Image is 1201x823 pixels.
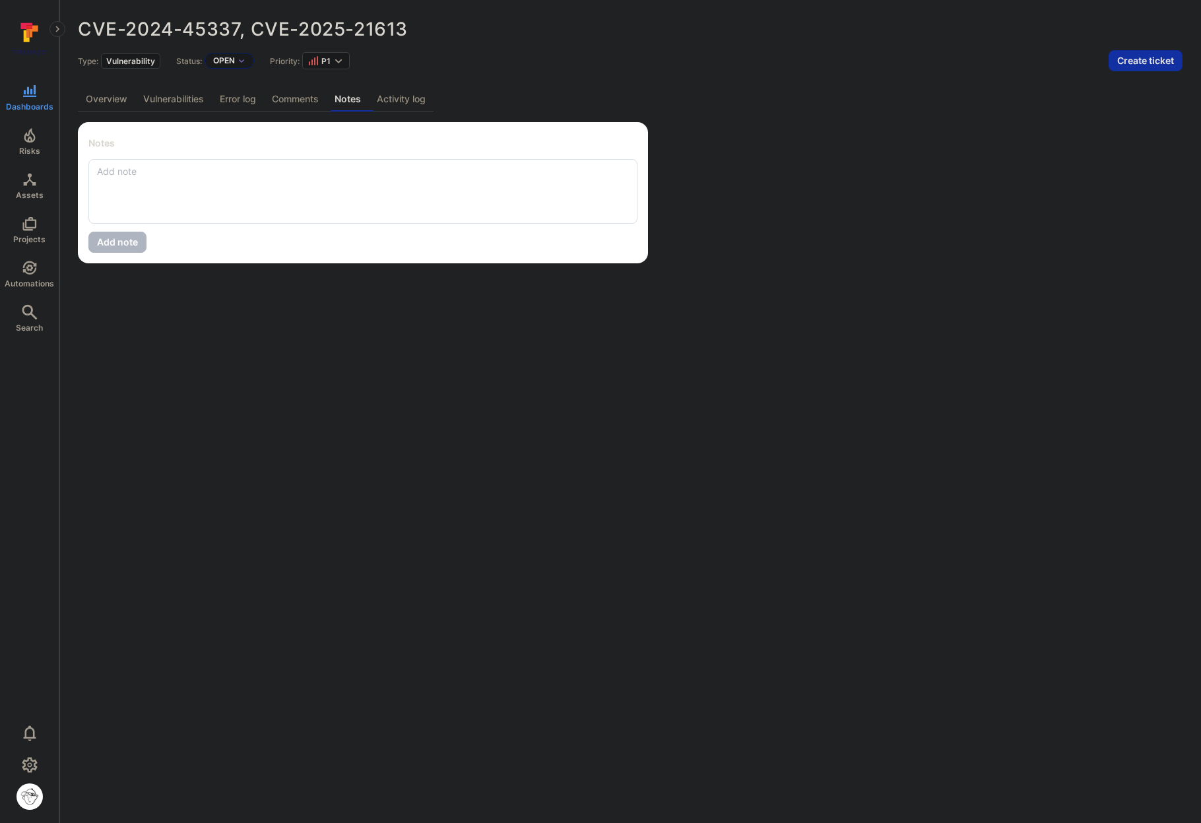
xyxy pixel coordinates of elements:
span: Dashboards [6,102,53,112]
span: Projects [13,234,46,244]
button: P1 [308,55,331,66]
button: Open [213,55,235,66]
span: Risks [19,146,40,156]
span: Automations [5,279,54,288]
i: Expand navigation menu [53,24,62,35]
div: Vulnerability [101,53,160,69]
span: Assets [16,190,44,200]
button: Add note [88,232,146,253]
span: Search [16,323,43,333]
a: Comments [264,87,327,112]
div: Alert tabs [78,87,1183,112]
a: Activity log [369,87,434,112]
span: Type: [78,56,98,66]
span: CVE-2024-45337, CVE-2025-21613 [78,18,408,40]
div: Note textarea [88,159,637,224]
button: Expand navigation menu [49,21,65,37]
button: Expand dropdown [238,57,245,65]
span: Status: [176,56,202,66]
button: Create ticket [1109,50,1183,71]
button: Expand dropdown [333,55,344,66]
h2: Notes [88,137,115,150]
div: Justin Kim [16,783,43,810]
span: Priority: [270,56,300,66]
a: Overview [78,87,135,112]
a: Vulnerabilities [135,87,212,112]
span: P1 [321,56,331,66]
a: Notes [327,87,369,112]
img: ACg8ocIqQenU2zSVn4varczOTTpfOuOTqpqMYkpMWRLjejB-DtIEo7w=s96-c [16,783,43,810]
a: Error log [212,87,264,112]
